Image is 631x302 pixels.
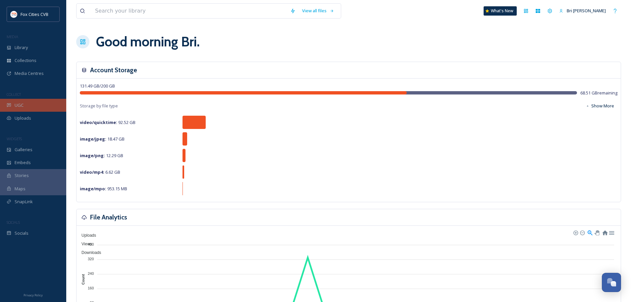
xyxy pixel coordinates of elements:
[80,136,125,142] span: 18.47 GB
[15,199,33,205] span: SnapLink
[580,230,584,235] div: Zoom Out
[80,152,105,158] strong: image/png :
[81,274,85,285] text: Count
[88,257,94,261] tspan: 320
[80,169,120,175] span: 6.62 GB
[15,115,31,121] span: Uploads
[96,32,200,52] h1: Good morning Bri .
[15,70,44,77] span: Media Centres
[90,212,127,222] h3: File Analytics
[582,99,617,112] button: Show More
[556,4,609,17] a: Bri [PERSON_NAME]
[77,233,96,238] span: Uploads
[484,6,517,16] a: What's New
[7,92,21,97] span: COLLECT
[11,11,17,18] img: images.png
[602,229,607,235] div: Reset Zoom
[88,286,94,290] tspan: 160
[77,242,92,246] span: Views
[7,34,18,39] span: MEDIA
[15,172,29,179] span: Stories
[80,136,106,142] strong: image/jpeg :
[602,273,621,292] button: Open Chat
[80,186,106,192] strong: image/mpo :
[80,83,115,89] span: 131.49 GB / 200 GB
[7,136,22,141] span: WIDGETS
[88,272,94,275] tspan: 240
[573,230,578,235] div: Zoom In
[80,169,104,175] strong: video/mp4 :
[595,230,599,234] div: Panning
[77,250,101,255] span: Downloads
[88,242,94,246] tspan: 400
[15,44,28,51] span: Library
[15,186,26,192] span: Maps
[15,159,31,166] span: Embeds
[24,291,43,299] a: Privacy Policy
[80,186,127,192] span: 953.15 MB
[299,4,338,17] a: View all files
[587,229,593,235] div: Selection Zoom
[80,119,117,125] strong: video/quicktime :
[15,147,32,153] span: Galleries
[80,152,123,158] span: 12.29 GB
[15,230,28,236] span: Socials
[21,11,48,17] span: Fox Cities CVB
[567,8,606,14] span: Bri [PERSON_NAME]
[15,57,36,64] span: Collections
[80,119,135,125] span: 92.52 GB
[24,293,43,297] span: Privacy Policy
[92,4,287,18] input: Search your library
[90,65,137,75] h3: Account Storage
[608,229,614,235] div: Menu
[15,102,24,108] span: UGC
[580,90,617,96] span: 68.51 GB remaining
[80,103,118,109] span: Storage by file type
[7,220,20,225] span: SOCIALS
